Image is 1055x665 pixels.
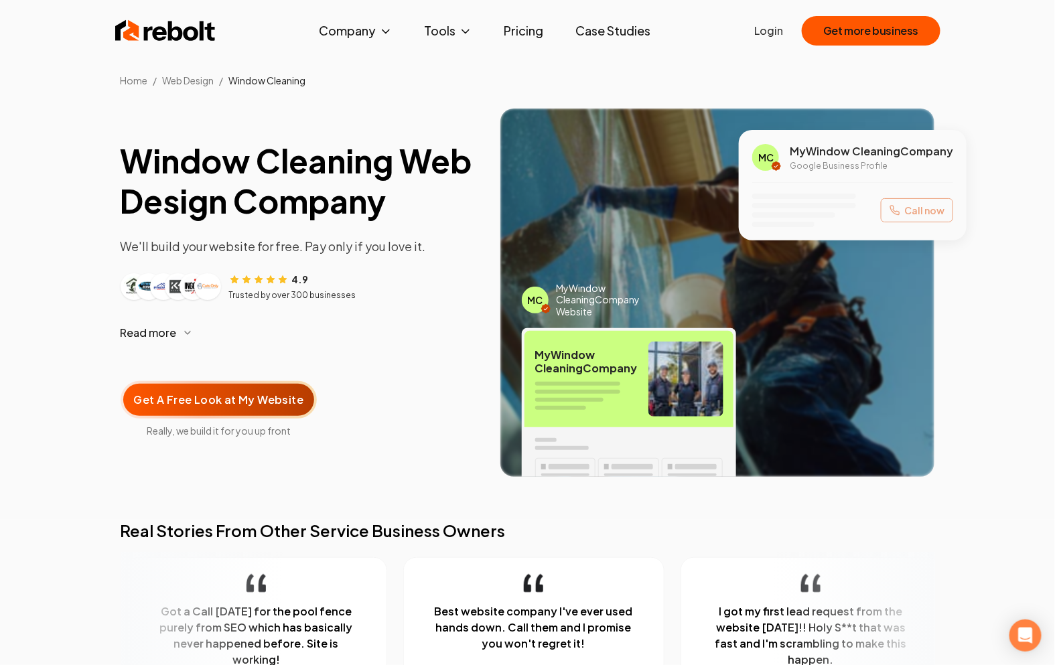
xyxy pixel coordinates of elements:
img: quotation-mark [800,574,820,593]
span: Window Cleaning [229,74,306,86]
img: Customer logo 3 [153,276,174,297]
p: Trusted by over 300 businesses [229,290,356,301]
h2: Real Stories From Other Service Business Owners [121,520,935,541]
a: Get A Free Look at My WebsiteReally, we build it for you up front [121,360,318,437]
p: Best website company I've ever used hands down. Call them and I promise you won't regret it! [429,603,636,652]
img: Rebolt Logo [115,17,216,44]
a: Pricing [494,17,555,44]
div: Open Intercom Messenger [1009,619,1042,652]
span: My Window Cleaning Company [790,143,953,159]
span: My Window Cleaning Company [535,348,638,375]
span: MC [527,293,543,307]
img: quotation-mark [246,574,265,593]
span: Read more [121,325,177,341]
span: Get A Free Look at My Website [134,392,304,408]
button: Tools [414,17,483,44]
h1: Window Cleaning Web Design Company [121,141,479,221]
img: Customer logo 5 [182,276,204,297]
span: My Window Cleaning Company Website [557,283,664,318]
p: Google Business Profile [790,161,953,171]
button: Read more [121,317,479,349]
span: MC [758,151,774,164]
a: Login [754,23,783,39]
span: 4.9 [292,273,309,286]
div: Rating: 4.9 out of 5 stars [229,272,309,286]
button: Get more business [802,16,940,46]
li: / [153,74,157,87]
img: quotation-mark [523,574,543,593]
button: Company [309,17,403,44]
img: Customer logo 4 [167,276,189,297]
button: Get A Free Look at My Website [121,381,318,419]
img: Window Cleaning team [648,342,723,417]
span: Web Design [163,74,214,86]
p: We'll build your website for free. Pay only if you love it. [121,237,479,256]
img: Image of completed Window Cleaning job [500,108,935,477]
span: Really, we build it for you up front [121,424,318,437]
img: Customer logo 1 [123,276,145,297]
article: Customer reviews [121,272,479,301]
img: Customer logo 6 [197,276,218,297]
nav: Breadcrumb [99,74,957,87]
a: Case Studies [565,17,662,44]
li: / [220,74,224,87]
a: Home [121,74,148,86]
div: Customer logos [121,273,221,300]
img: Customer logo 2 [138,276,159,297]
